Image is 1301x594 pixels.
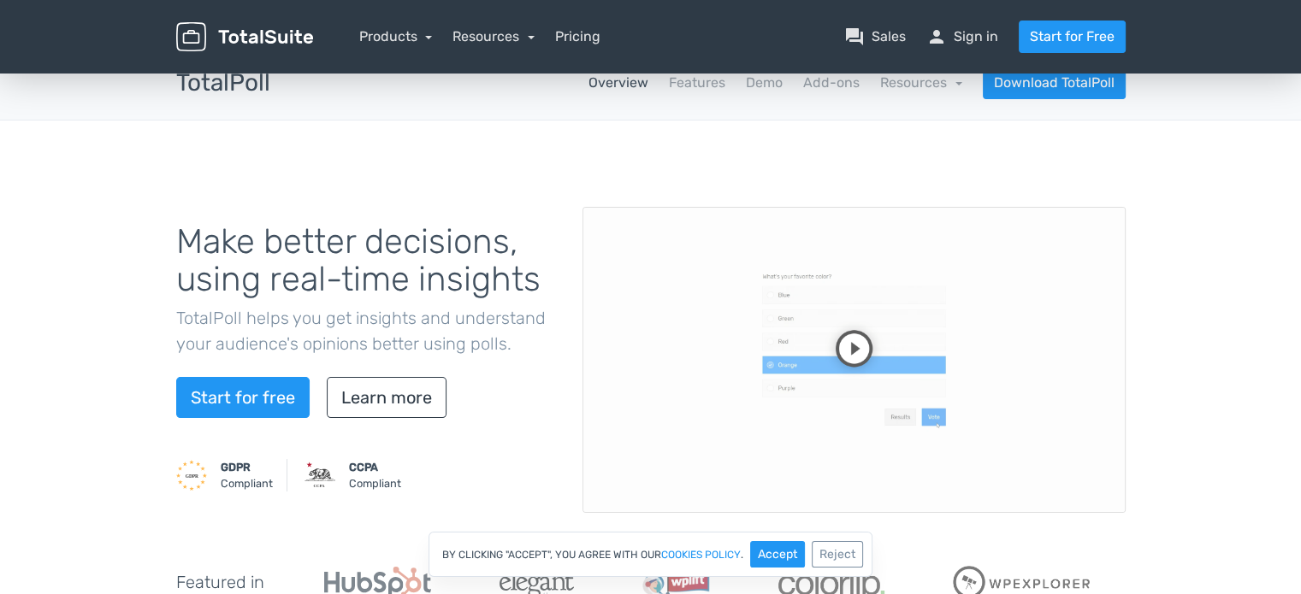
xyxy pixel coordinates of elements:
a: Resources [880,74,962,91]
a: Features [669,73,725,93]
small: Compliant [221,459,273,491]
a: question_answerSales [844,26,906,47]
a: Start for Free [1019,21,1126,53]
img: TotalSuite for WordPress [176,22,313,52]
a: Add-ons [803,73,860,93]
h5: Featured in [176,573,264,591]
img: GDPR [176,460,207,491]
button: Reject [812,541,863,568]
small: Compliant [349,459,401,491]
img: CCPA [305,460,335,491]
h1: Make better decisions, using real-time insights [176,223,557,298]
button: Accept [750,541,805,568]
a: Learn more [327,377,446,418]
a: Demo [746,73,783,93]
a: Overview [588,73,648,93]
a: Resources [452,28,535,44]
h3: TotalPoll [176,70,270,97]
a: Download TotalPoll [983,67,1126,99]
strong: CCPA [349,461,378,473]
p: TotalPoll helps you get insights and understand your audience's opinions better using polls. [176,305,557,356]
a: Start for free [176,377,310,418]
a: personSign in [926,26,998,47]
div: By clicking "Accept", you agree with our . [429,532,872,577]
strong: GDPR [221,461,251,473]
span: person [926,26,947,47]
a: Pricing [555,26,600,47]
a: cookies policy [661,550,741,560]
a: Products [359,28,433,44]
span: question_answer [844,26,865,47]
